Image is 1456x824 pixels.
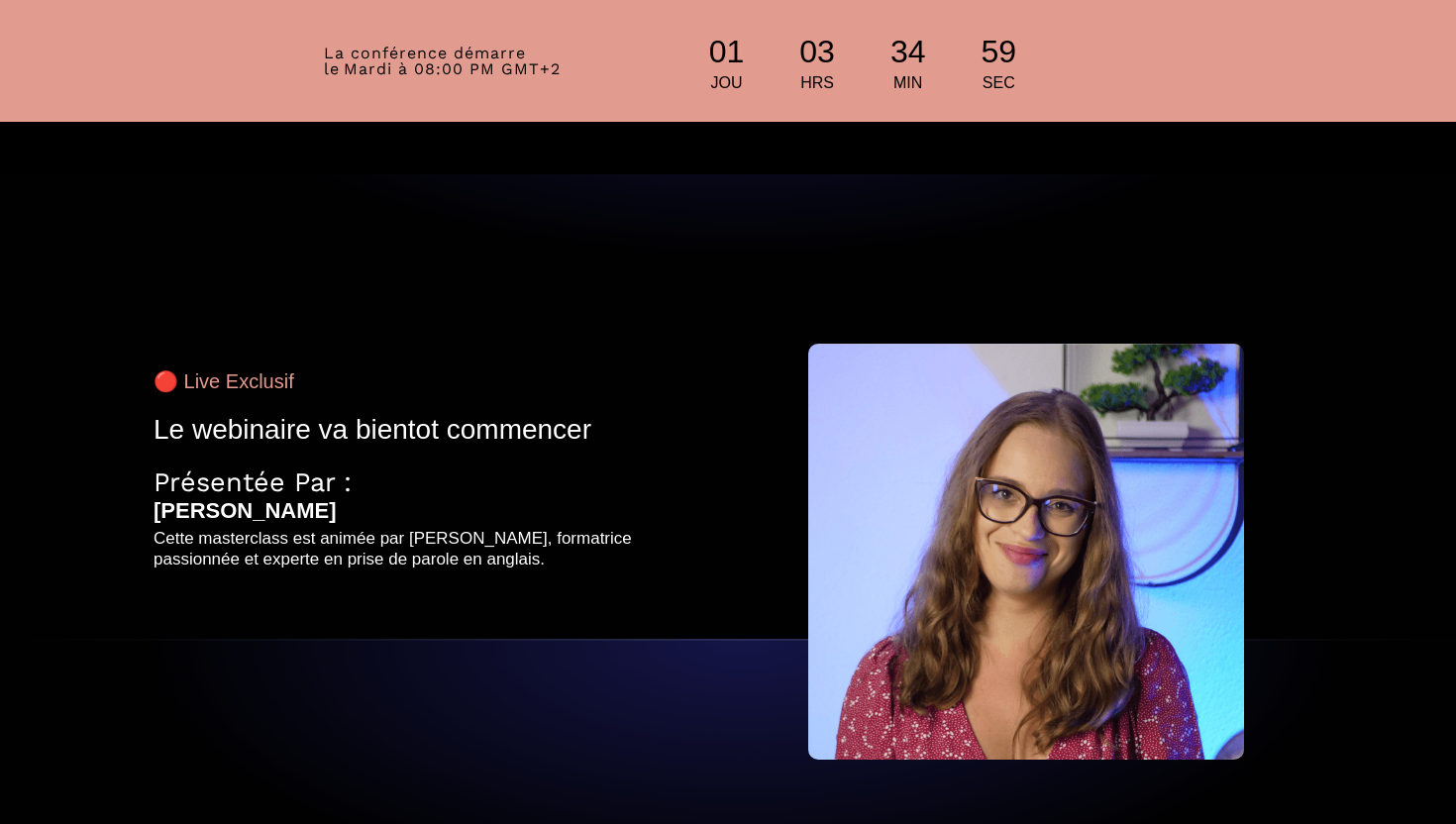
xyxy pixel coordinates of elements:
div: 03 [791,30,843,74]
div: HRS [791,74,843,92]
span: Mardi à 08:00 PM GMT+2 [344,59,561,78]
div: 59 [973,30,1024,74]
div: MIN [883,74,934,92]
span: Présentée Par : [154,466,352,498]
div: Cette masterclass est animée par [PERSON_NAME], formatrice passionnée et experte en prise de paro... [154,529,706,569]
img: e43af0e3058a5add46f4fc6659689067_68ad66909b132_2_(1).png [808,344,1244,760]
div: JOU [701,74,753,92]
div: 01 [701,30,753,74]
div: Le webinaire va bientot commencer [154,413,706,447]
span: La conférence démarre le [324,44,526,78]
b: [PERSON_NAME] [154,498,337,523]
div: 34 [883,30,934,74]
div: 🔴 Live Exclusif [154,369,706,393]
div: SEC [973,74,1024,92]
